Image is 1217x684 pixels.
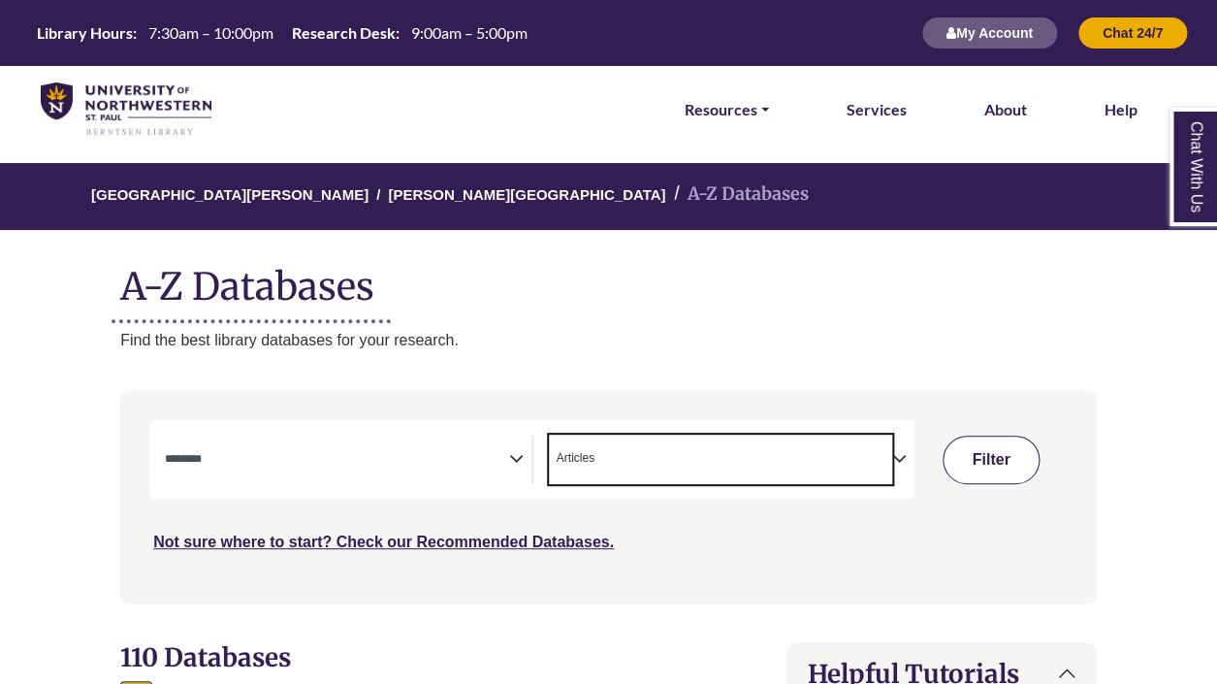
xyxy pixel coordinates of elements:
[1105,97,1137,122] a: Help
[120,391,1097,603] nav: Search filters
[685,97,769,122] a: Resources
[557,449,594,468] span: Articles
[120,641,291,673] span: 110 Databases
[943,436,1040,484] button: Submit for Search Results
[148,23,273,42] span: 7:30am – 10:00pm
[549,449,594,468] li: Articles
[120,163,1097,230] nav: breadcrumb
[41,82,211,137] img: library_home
[598,453,607,469] textarea: Search
[411,23,528,42] span: 9:00am – 5:00pm
[29,22,535,41] table: Hours Today
[284,22,400,43] th: Research Desk:
[153,534,614,550] a: Not sure where to start? Check our Recommended Databases.
[984,97,1027,122] a: About
[165,453,508,469] textarea: Search
[388,183,665,203] a: [PERSON_NAME][GEOGRAPHIC_DATA]
[921,16,1058,49] button: My Account
[1077,16,1188,49] button: Chat 24/7
[29,22,535,45] a: Hours Today
[29,22,138,43] th: Library Hours:
[120,328,1097,353] p: Find the best library databases for your research.
[847,97,907,122] a: Services
[120,249,1097,309] h1: A-Z Databases
[921,24,1058,41] a: My Account
[91,183,368,203] a: [GEOGRAPHIC_DATA][PERSON_NAME]
[1077,24,1188,41] a: Chat 24/7
[665,180,808,209] li: A-Z Databases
